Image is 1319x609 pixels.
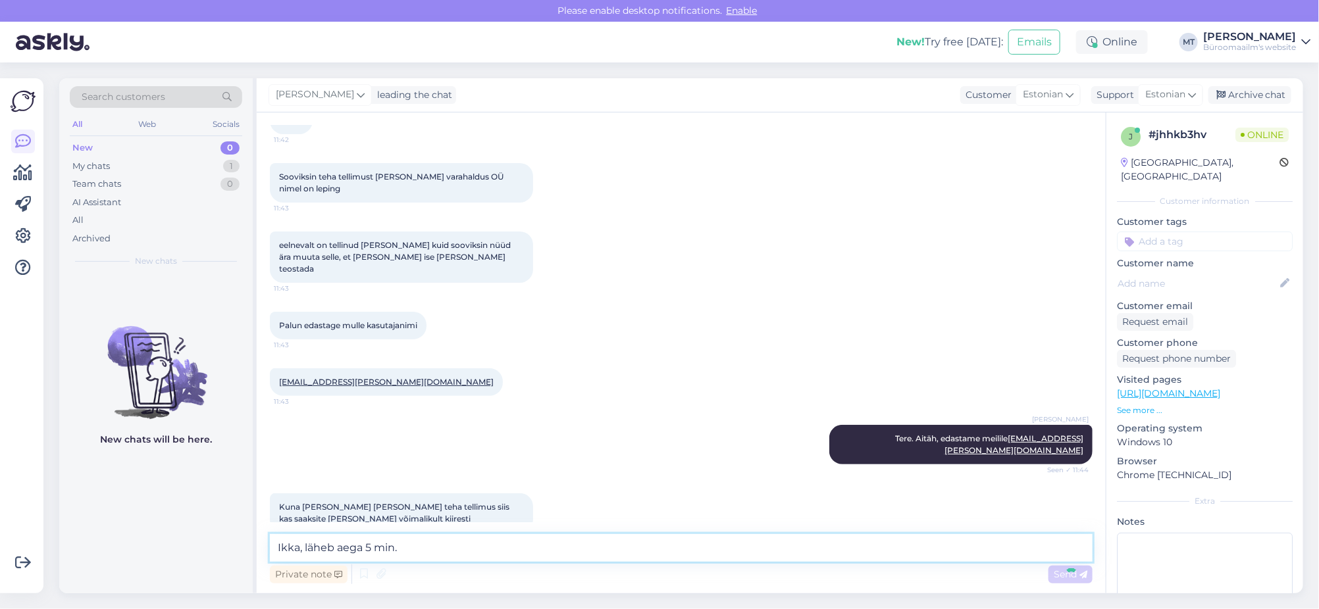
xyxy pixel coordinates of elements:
span: Search customers [82,90,165,104]
div: Web [136,116,159,133]
div: New [72,141,93,155]
span: [PERSON_NAME] [1032,414,1089,424]
a: [URL][DOMAIN_NAME] [1117,387,1220,399]
input: Add a tag [1117,231,1293,251]
p: Customer phone [1117,336,1293,350]
span: Palun edastage mulle kasutajanimi [279,320,417,330]
div: Support [1091,88,1134,102]
img: No chats [59,303,253,421]
div: leading the chat [372,88,452,102]
a: [EMAIL_ADDRESS][PERSON_NAME][DOMAIN_NAME] [279,377,494,387]
span: Enable [723,5,762,16]
span: Kuna [PERSON_NAME] [PERSON_NAME] teha tellimus siis kas saaksite [PERSON_NAME] võimalikult kiiresti [279,502,511,524]
div: Team chats [72,178,121,191]
p: Customer tags [1117,215,1293,229]
div: All [70,116,85,133]
span: 11:42 [274,135,323,145]
div: Online [1076,30,1148,54]
button: Emails [1008,30,1060,55]
div: Customer information [1117,195,1293,207]
span: New chats [135,255,177,267]
div: 0 [220,178,240,191]
p: Customer email [1117,299,1293,313]
b: New! [896,36,925,48]
span: 11:43 [274,203,323,213]
p: Notes [1117,515,1293,529]
div: Request email [1117,313,1193,331]
span: 11:43 [274,340,323,350]
div: [PERSON_NAME] [1203,32,1297,42]
div: Büroomaailm's website [1203,42,1297,53]
p: Customer name [1117,256,1293,270]
a: [EMAIL_ADDRESS][PERSON_NAME][DOMAIN_NAME] [944,433,1083,455]
span: Tere. Aitäh, edastame meilile [895,433,1083,455]
p: Windows 10 [1117,435,1293,449]
span: eelnevalt on tellinud [PERSON_NAME] kuid sooviksin nüüd ära muuta selle, et [PERSON_NAME] ise [PE... [279,240,513,274]
span: Seen ✓ 11:44 [1039,465,1089,475]
div: [GEOGRAPHIC_DATA], [GEOGRAPHIC_DATA] [1121,156,1280,183]
span: Sooviksin teha tellimust [PERSON_NAME] varahaldus OÜ nimel on leping [279,172,505,193]
span: 11:43 [274,397,323,406]
div: MT [1179,33,1198,51]
div: AI Assistant [72,196,121,209]
div: Request phone number [1117,350,1236,368]
div: Socials [210,116,242,133]
div: My chats [72,160,110,173]
div: 0 [220,141,240,155]
div: Archived [72,232,111,245]
a: [PERSON_NAME]Büroomaailm's website [1203,32,1311,53]
input: Add name [1118,276,1278,291]
div: Archive chat [1208,86,1291,104]
span: 11:43 [274,283,323,293]
p: Operating system [1117,422,1293,435]
img: Askly Logo [11,89,36,114]
div: Try free [DATE]: [896,34,1003,50]
span: Online [1235,128,1289,142]
p: See more ... [1117,404,1293,416]
div: Customer [960,88,1012,102]
div: Extra [1117,495,1293,507]
span: Estonian [1145,87,1185,102]
p: Browser [1117,454,1293,468]
div: # jhhkb3hv [1149,127,1235,143]
div: 1 [223,160,240,173]
div: All [72,214,84,227]
p: Chrome [TECHNICAL_ID] [1117,468,1293,482]
p: Visited pages [1117,373,1293,387]
span: Estonian [1023,87,1063,102]
span: [PERSON_NAME] [276,87,354,102]
p: New chats will be here. [100,433,212,447]
span: j [1129,132,1133,141]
